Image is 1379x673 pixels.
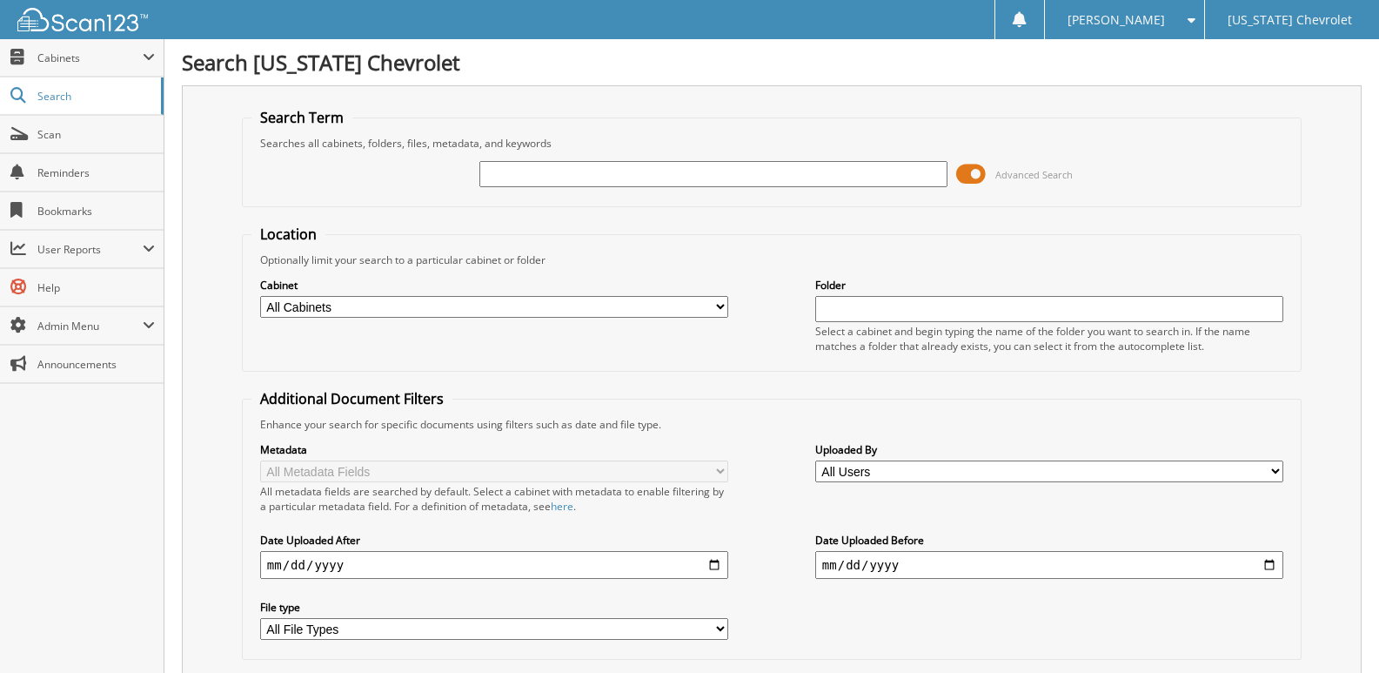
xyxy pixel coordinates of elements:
span: Announcements [37,357,155,372]
input: start [260,551,728,579]
span: [US_STATE] Chevrolet [1228,15,1352,25]
span: Admin Menu [37,319,143,333]
div: Enhance your search for specific documents using filters such as date and file type. [251,417,1292,432]
span: Bookmarks [37,204,155,219]
span: Advanced Search [995,168,1073,181]
label: File type [260,600,728,615]
div: Optionally limit your search to a particular cabinet or folder [251,252,1292,267]
legend: Search Term [251,108,352,127]
a: here [551,499,573,514]
img: scan123-logo-white.svg [17,8,148,31]
iframe: Chat Widget [1292,589,1379,673]
legend: Additional Document Filters [251,389,452,408]
label: Metadata [260,442,728,457]
div: Searches all cabinets, folders, files, metadata, and keywords [251,136,1292,151]
span: Scan [37,127,155,142]
label: Date Uploaded After [260,533,728,548]
span: [PERSON_NAME] [1068,15,1165,25]
div: Select a cabinet and begin typing the name of the folder you want to search in. If the name match... [815,324,1283,353]
div: All metadata fields are searched by default. Select a cabinet with metadata to enable filtering b... [260,484,728,514]
span: Help [37,280,155,295]
label: Uploaded By [815,442,1283,457]
span: Search [37,89,152,104]
span: Cabinets [37,50,143,65]
span: User Reports [37,242,143,257]
h1: Search [US_STATE] Chevrolet [182,48,1362,77]
input: end [815,551,1283,579]
legend: Location [251,225,325,244]
label: Folder [815,278,1283,293]
label: Cabinet [260,278,728,293]
label: Date Uploaded Before [815,533,1283,548]
span: Reminders [37,165,155,180]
